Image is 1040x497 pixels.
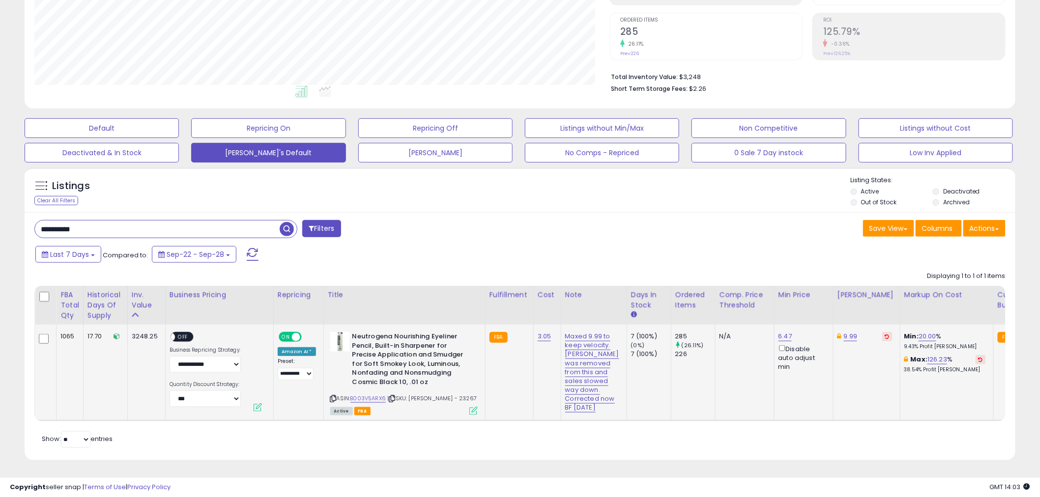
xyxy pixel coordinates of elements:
[943,187,980,195] label: Deactivated
[911,355,928,364] b: Max:
[330,332,350,352] img: 31nt7umMQcL._SL40_.jpg
[859,118,1013,138] button: Listings without Cost
[25,118,179,138] button: Default
[175,333,191,341] span: OFF
[900,286,993,325] th: The percentage added to the cost of goods (COGS) that forms the calculator for Min & Max prices.
[525,143,679,163] button: No Comps - Repriced
[167,249,224,259] span: Sep-22 - Sep-28
[611,73,678,81] b: Total Inventory Value:
[328,290,481,300] div: Title
[620,51,639,56] small: Prev: 226
[823,18,1005,23] span: ROI
[963,220,1006,237] button: Actions
[132,332,158,341] div: 3248.25
[631,310,637,319] small: Days In Stock.
[538,331,551,341] a: 3.05
[904,331,919,341] b: Min:
[631,332,671,341] div: 7 (100%)
[823,26,1005,39] h2: 125.79%
[132,290,161,310] div: Inv. value
[84,482,126,492] a: Terms of Use
[631,341,645,349] small: (0%)
[863,220,914,237] button: Save View
[631,290,667,310] div: Days In Stock
[60,332,76,341] div: 1065
[60,290,79,321] div: FBA Total Qty
[127,482,171,492] a: Privacy Policy
[904,343,986,350] p: 9.43% Profit [PERSON_NAME]
[720,332,767,341] div: N/A
[358,118,513,138] button: Repricing Off
[10,482,46,492] strong: Copyright
[620,26,802,39] h2: 285
[916,220,962,237] button: Columns
[859,143,1013,163] button: Low Inv Applied
[280,333,292,341] span: ON
[675,350,715,359] div: 226
[10,483,171,492] div: seller snap | |
[278,347,316,356] div: Amazon AI *
[354,407,371,415] span: FBA
[943,198,970,206] label: Archived
[779,290,829,300] div: Min Price
[525,118,679,138] button: Listings without Min/Max
[278,290,319,300] div: Repricing
[625,40,644,48] small: 26.11%
[538,290,557,300] div: Cost
[675,290,711,310] div: Ordered Items
[87,290,123,321] div: Historical Days Of Supply
[300,333,316,341] span: OFF
[779,331,792,341] a: 6.47
[851,176,1015,185] p: Listing States:
[35,246,101,263] button: Last 7 Days
[611,70,998,82] li: $3,248
[927,272,1006,281] div: Displaying 1 to 1 of 1 items
[675,332,715,341] div: 285
[620,18,802,23] span: Ordered Items
[490,332,508,343] small: FBA
[358,143,513,163] button: [PERSON_NAME]
[330,407,353,415] span: All listings currently available for purchase on Amazon
[692,143,846,163] button: 0 Sale 7 Day instock
[779,343,826,371] div: Disable auto adjust min
[998,332,1016,343] small: FBA
[191,143,346,163] button: [PERSON_NAME]'s Default
[170,290,269,300] div: Business Pricing
[838,290,896,300] div: [PERSON_NAME]
[191,118,346,138] button: Repricing On
[904,355,986,373] div: %
[689,84,706,93] span: $2.26
[170,381,241,388] label: Quantity Discount Strategy:
[565,331,619,413] a: Maxed 9.99 to keep velocity. [PERSON_NAME] was removed from this and sales slowed way down. Corre...
[904,290,989,300] div: Markup on Cost
[490,290,529,300] div: Fulfillment
[302,220,341,237] button: Filters
[103,250,148,260] span: Compared to:
[611,84,688,93] b: Short Term Storage Fees:
[152,246,236,263] button: Sep-22 - Sep-28
[330,332,478,414] div: ASIN:
[278,358,316,380] div: Preset:
[861,187,879,195] label: Active
[52,179,90,193] h5: Listings
[387,394,477,402] span: | SKU: [PERSON_NAME] - 23267
[692,118,846,138] button: Non Competitive
[682,341,704,349] small: (26.11%)
[828,40,850,48] small: -0.36%
[844,331,858,341] a: 9.99
[990,482,1030,492] span: 2025-10-6 14:03 GMT
[861,198,897,206] label: Out of Stock
[50,249,89,259] span: Last 7 Days
[904,332,986,350] div: %
[927,355,947,364] a: 126.23
[352,332,472,389] b: Neutrogena Nourishing Eyeliner Pencil, Built-in Sharpener for Precise Application and Smudger for...
[922,223,953,233] span: Columns
[350,394,386,403] a: B003V5ARX6
[919,331,936,341] a: 20.00
[631,350,671,359] div: 7 (100%)
[904,366,986,373] p: 38.54% Profit [PERSON_NAME]
[87,332,120,341] div: 17.70
[720,290,770,310] div: Comp. Price Threshold
[42,434,113,443] span: Show: entries
[34,196,78,205] div: Clear All Filters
